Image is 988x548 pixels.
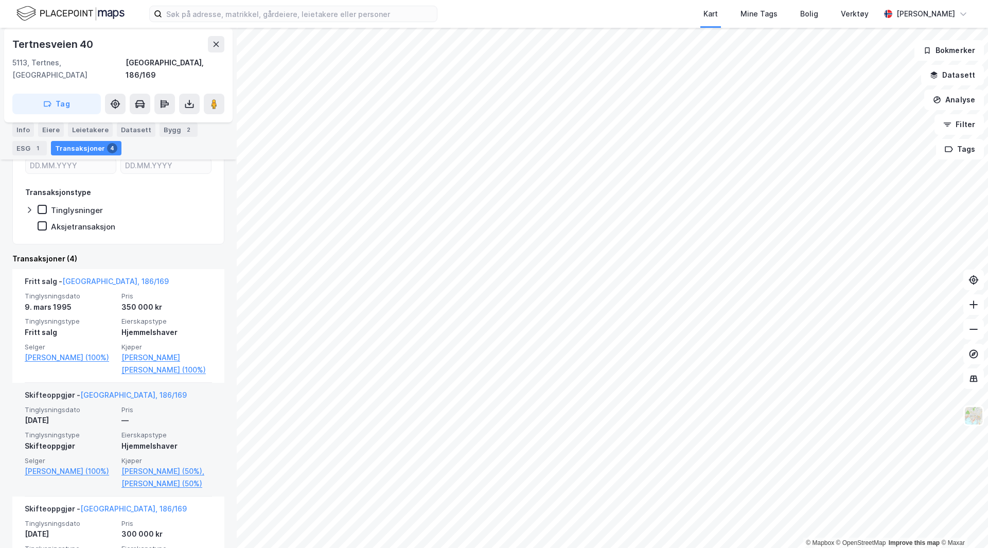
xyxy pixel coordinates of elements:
div: Kontrollprogram for chat [937,499,988,548]
div: Transaksjonstype [25,186,91,199]
a: [PERSON_NAME] [PERSON_NAME] (100%) [121,351,212,376]
div: [GEOGRAPHIC_DATA], 186/169 [126,57,224,81]
span: Kjøper [121,343,212,351]
button: Analyse [924,90,984,110]
a: [GEOGRAPHIC_DATA], 186/169 [62,277,169,286]
div: Bygg [160,122,198,137]
div: Skifteoppgjør - [25,389,187,405]
div: 5113, Tertnes, [GEOGRAPHIC_DATA] [12,57,126,81]
button: Filter [934,114,984,135]
img: logo.f888ab2527a4732fd821a326f86c7f29.svg [16,5,125,23]
a: OpenStreetMap [836,539,886,546]
div: [DATE] [25,528,115,540]
div: Aksjetransaksjon [51,222,115,232]
a: Mapbox [806,539,834,546]
div: Skifteoppgjør - [25,503,187,519]
input: DD.MM.YYYY [26,158,116,173]
span: Pris [121,405,212,414]
span: Selger [25,343,115,351]
div: [DATE] [25,414,115,427]
div: — [121,414,212,427]
img: Z [964,406,983,426]
div: 1 [32,143,43,153]
div: Mine Tags [740,8,778,20]
span: Tinglysningsdato [25,405,115,414]
div: Eiere [38,122,64,137]
span: Kjøper [121,456,212,465]
div: 300 000 kr [121,528,212,540]
div: Hjemmelshaver [121,326,212,339]
a: [PERSON_NAME] (50%) [121,478,212,490]
a: [PERSON_NAME] (100%) [25,351,115,364]
div: 9. mars 1995 [25,301,115,313]
button: Tag [12,94,101,114]
a: [PERSON_NAME] (100%) [25,465,115,478]
span: Tinglysningsdato [25,292,115,300]
span: Tinglysningstype [25,431,115,439]
a: [PERSON_NAME] (50%), [121,465,212,478]
a: [GEOGRAPHIC_DATA], 186/169 [80,391,187,399]
button: Datasett [921,65,984,85]
div: Hjemmelshaver [121,440,212,452]
span: Pris [121,292,212,300]
div: Bolig [800,8,818,20]
span: Tinglysningsdato [25,519,115,528]
input: DD.MM.YYYY [121,158,211,173]
div: Fritt salg - [25,275,169,292]
div: ESG [12,141,47,155]
div: Fritt salg [25,326,115,339]
div: Info [12,122,34,137]
a: Improve this map [889,539,940,546]
input: Søk på adresse, matrikkel, gårdeiere, leietakere eller personer [162,6,437,22]
a: [GEOGRAPHIC_DATA], 186/169 [80,504,187,513]
div: Tertnesveien 40 [12,36,95,52]
div: Transaksjoner (4) [12,253,224,265]
div: Verktøy [841,8,869,20]
div: 2 [183,125,193,135]
div: Skifteoppgjør [25,440,115,452]
div: Kart [703,8,718,20]
div: Transaksjoner [51,141,121,155]
iframe: Chat Widget [937,499,988,548]
div: [PERSON_NAME] [896,8,955,20]
span: Eierskapstype [121,431,212,439]
div: Datasett [117,122,155,137]
button: Tags [936,139,984,160]
div: Leietakere [68,122,113,137]
div: Tinglysninger [51,205,103,215]
div: 4 [107,143,117,153]
button: Bokmerker [914,40,984,61]
span: Selger [25,456,115,465]
span: Eierskapstype [121,317,212,326]
span: Pris [121,519,212,528]
span: Tinglysningstype [25,317,115,326]
div: 350 000 kr [121,301,212,313]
